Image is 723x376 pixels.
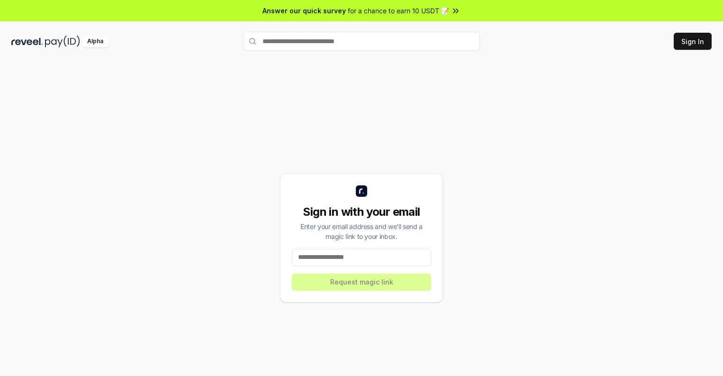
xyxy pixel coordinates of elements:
[292,221,431,241] div: Enter your email address and we’ll send a magic link to your inbox.
[674,33,712,50] button: Sign In
[348,6,449,16] span: for a chance to earn 10 USDT 📝
[262,6,346,16] span: Answer our quick survey
[82,36,108,47] div: Alpha
[45,36,80,47] img: pay_id
[292,204,431,220] div: Sign in with your email
[356,185,367,197] img: logo_small
[11,36,43,47] img: reveel_dark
